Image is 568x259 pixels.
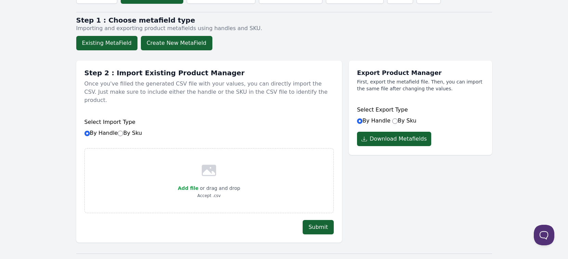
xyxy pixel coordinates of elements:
input: By Sku [392,118,398,124]
p: Accept .csv [178,192,240,199]
h2: Step 1 : Choose metafield type [76,16,492,24]
button: Create New MetaField [141,36,212,50]
p: First, export the metafield file. Then, you can import the same file after changing the values. [357,78,484,92]
p: or drag and drop [198,184,240,192]
button: Existing MetaField [76,36,137,50]
p: Once you've filled the generated CSV file with your values, you can directly import the CSV. Just... [84,77,334,107]
button: Download Metafields [357,132,431,146]
label: By Handle [357,117,391,124]
label: By Sku [118,130,142,136]
h1: Export Product Manager [357,69,484,77]
h1: Step 2 : Import Existing Product Manager [84,69,334,77]
h6: Select Export Type [357,106,484,114]
input: By HandleBy Sku [84,131,90,136]
button: Submit [303,220,334,234]
input: By Sku [118,131,123,136]
span: Add file [178,185,198,191]
p: Importing and exporting product metafields using handles and SKU. [76,24,492,33]
iframe: Toggle Customer Support [534,225,554,245]
input: By Handle [357,118,362,124]
label: By Handle [84,130,142,136]
h6: Select Import Type [84,118,334,126]
label: By Sku [392,117,417,124]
